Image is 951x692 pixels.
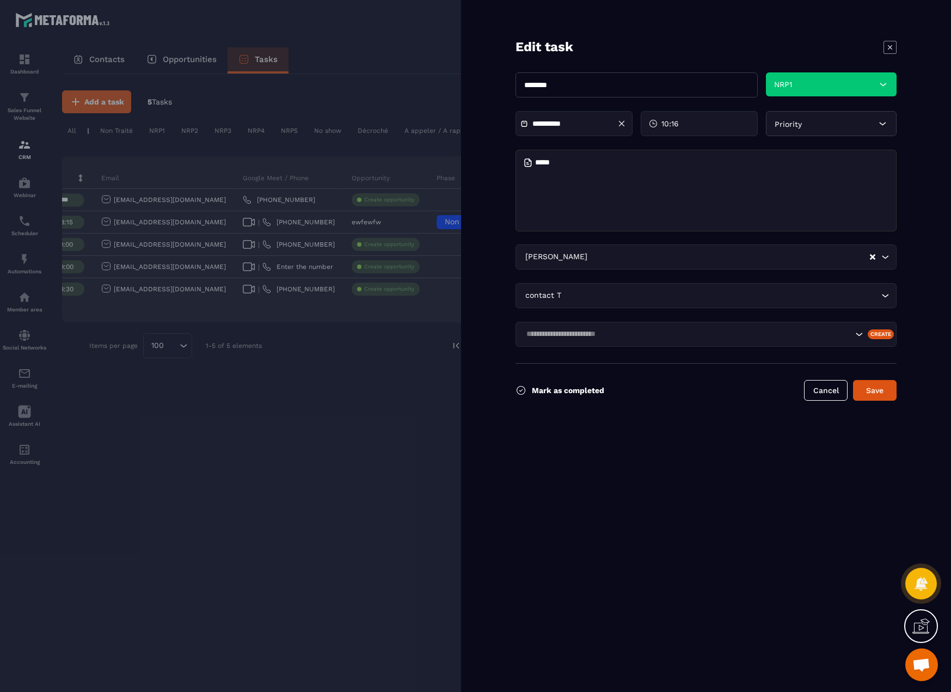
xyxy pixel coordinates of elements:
[774,80,792,89] span: NRP1
[516,322,897,347] div: Search for option
[523,251,590,263] span: [PERSON_NAME]
[523,290,563,302] span: contact T
[563,290,879,302] input: Search for option
[870,253,875,261] button: Clear Selected
[523,328,852,340] input: Search for option
[868,329,894,339] div: Create
[516,38,573,56] p: Edit task
[590,251,869,263] input: Search for option
[775,120,802,128] span: Priority
[516,244,897,270] div: Search for option
[853,380,897,401] button: Save
[905,648,938,681] div: Open chat
[516,283,897,308] div: Search for option
[532,386,604,395] p: Mark as completed
[804,380,848,401] button: Cancel
[661,118,679,129] span: 10:16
